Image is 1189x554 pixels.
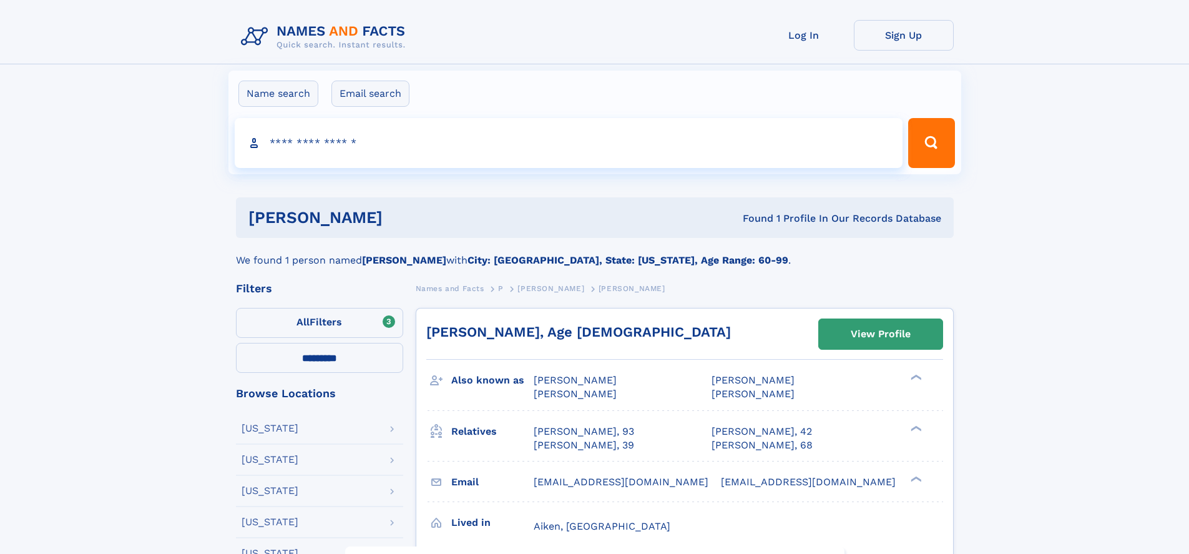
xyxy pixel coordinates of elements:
[238,81,318,107] label: Name search
[451,421,534,442] h3: Relatives
[721,476,896,488] span: [EMAIL_ADDRESS][DOMAIN_NAME]
[498,280,504,296] a: P
[819,319,942,349] a: View Profile
[534,476,708,488] span: [EMAIL_ADDRESS][DOMAIN_NAME]
[242,517,298,527] div: [US_STATE]
[236,283,403,294] div: Filters
[517,280,584,296] a: [PERSON_NAME]
[451,512,534,533] h3: Lived in
[362,254,446,266] b: [PERSON_NAME]
[296,316,310,328] span: All
[248,210,563,225] h1: [PERSON_NAME]
[498,284,504,293] span: P
[534,438,634,452] a: [PERSON_NAME], 39
[236,20,416,54] img: Logo Names and Facts
[534,374,617,386] span: [PERSON_NAME]
[908,475,922,483] div: ❯
[712,388,795,400] span: [PERSON_NAME]
[451,472,534,493] h3: Email
[908,424,922,432] div: ❯
[851,320,911,349] div: View Profile
[416,280,484,296] a: Names and Facts
[236,308,403,338] label: Filters
[517,284,584,293] span: [PERSON_NAME]
[467,254,788,266] b: City: [GEOGRAPHIC_DATA], State: [US_STATE], Age Range: 60-99
[854,20,954,51] a: Sign Up
[908,373,922,382] div: ❯
[242,455,298,465] div: [US_STATE]
[242,486,298,496] div: [US_STATE]
[712,438,813,452] a: [PERSON_NAME], 68
[331,81,409,107] label: Email search
[599,284,665,293] span: [PERSON_NAME]
[754,20,854,51] a: Log In
[236,238,954,268] div: We found 1 person named with .
[235,118,903,168] input: search input
[534,520,670,532] span: Aiken, [GEOGRAPHIC_DATA]
[242,423,298,433] div: [US_STATE]
[451,370,534,391] h3: Also known as
[712,425,812,438] a: [PERSON_NAME], 42
[236,388,403,399] div: Browse Locations
[534,425,634,438] a: [PERSON_NAME], 93
[908,118,954,168] button: Search Button
[534,388,617,400] span: [PERSON_NAME]
[562,212,941,225] div: Found 1 Profile In Our Records Database
[712,374,795,386] span: [PERSON_NAME]
[426,324,731,340] a: [PERSON_NAME], Age [DEMOGRAPHIC_DATA]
